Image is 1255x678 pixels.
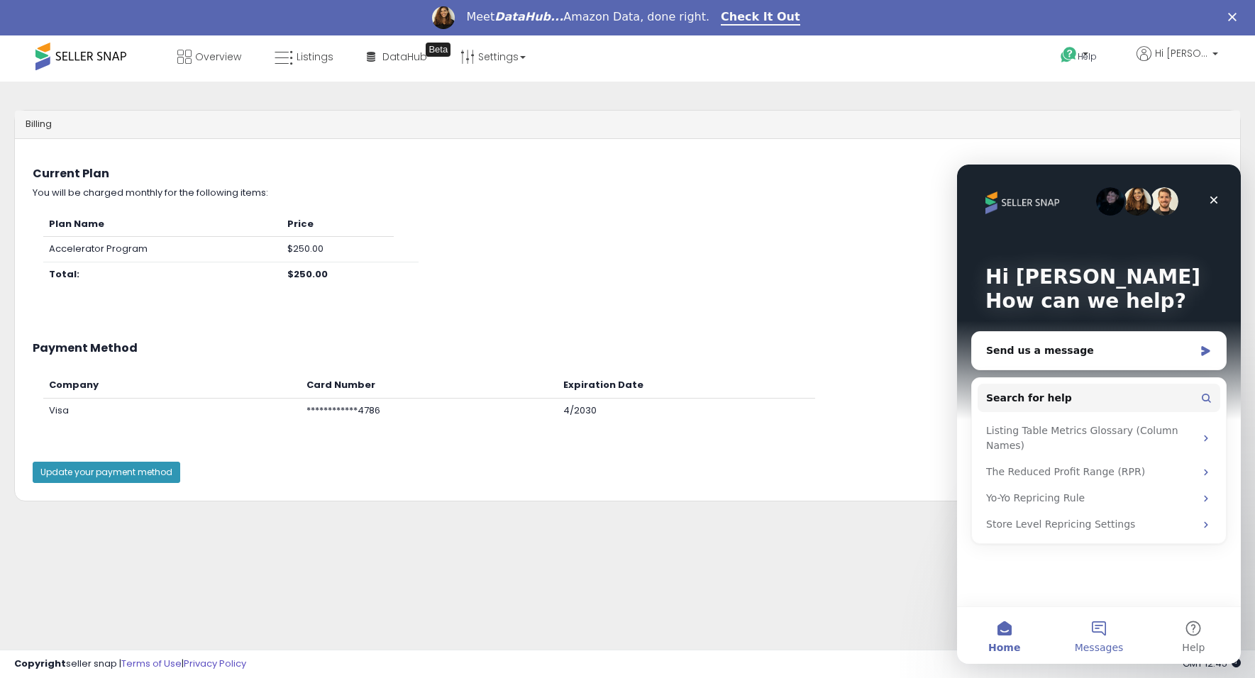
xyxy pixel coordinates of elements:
i: DataHub... [494,10,563,23]
div: seller snap | | [14,657,246,671]
td: $250.00 [282,237,394,262]
th: Expiration Date [558,373,815,398]
div: Billing [15,111,1240,139]
strong: Copyright [14,657,66,670]
a: Terms of Use [121,657,182,670]
a: Privacy Policy [184,657,246,670]
b: Total: [49,267,79,281]
h3: Payment Method [33,342,1222,355]
td: Accelerator Program [43,237,282,262]
th: Plan Name [43,212,282,237]
span: Overview [195,50,241,64]
a: DataHub [356,35,438,78]
th: Card Number [301,373,558,398]
a: Listings [264,35,344,78]
td: Visa [43,398,301,423]
div: Close [1228,13,1242,21]
span: You will be charged monthly for the following items: [33,186,268,199]
div: Meet Amazon Data, done right. [466,10,709,24]
img: Profile image for Georgie [432,6,455,29]
a: Help [1049,35,1124,78]
iframe: Intercom live chat [957,165,1241,664]
h3: Current Plan [33,167,1222,180]
span: Help [1078,50,1097,62]
span: Listings [297,50,333,64]
td: 4/2030 [558,398,815,423]
div: Tooltip anchor [426,43,450,57]
a: Overview [167,35,252,78]
i: Get Help [1060,46,1078,64]
a: Hi [PERSON_NAME] [1137,46,1218,78]
span: DataHub [382,50,427,64]
th: Company [43,373,301,398]
span: Hi [PERSON_NAME] [1155,46,1208,60]
b: $250.00 [287,267,328,281]
a: Settings [450,35,536,78]
button: Update your payment method [33,462,180,483]
th: Price [282,212,394,237]
a: Check It Out [721,10,800,26]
